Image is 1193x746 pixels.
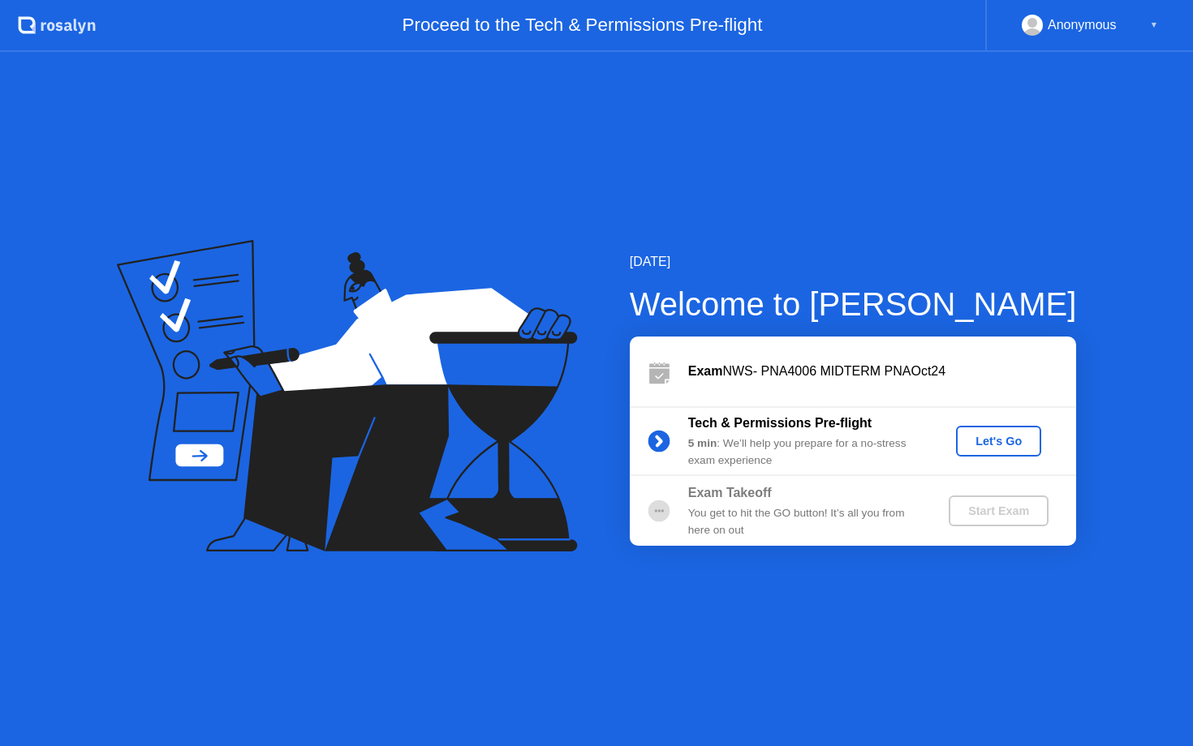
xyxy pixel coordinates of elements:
[688,364,723,378] b: Exam
[688,437,717,449] b: 5 min
[956,426,1041,457] button: Let's Go
[949,495,1049,526] button: Start Exam
[630,252,1077,272] div: [DATE]
[1150,15,1158,36] div: ▼
[688,486,772,499] b: Exam Takeoff
[1048,15,1117,36] div: Anonymous
[688,435,922,469] div: : We’ll help you prepare for a no-stress exam experience
[688,416,872,430] b: Tech & Permissions Pre-flight
[963,435,1035,448] div: Let's Go
[688,362,1076,381] div: NWS- PNA4006 MIDTERM PNAOct24
[630,280,1077,328] div: Welcome to [PERSON_NAME]
[688,505,922,538] div: You get to hit the GO button! It’s all you from here on out
[955,504,1042,517] div: Start Exam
